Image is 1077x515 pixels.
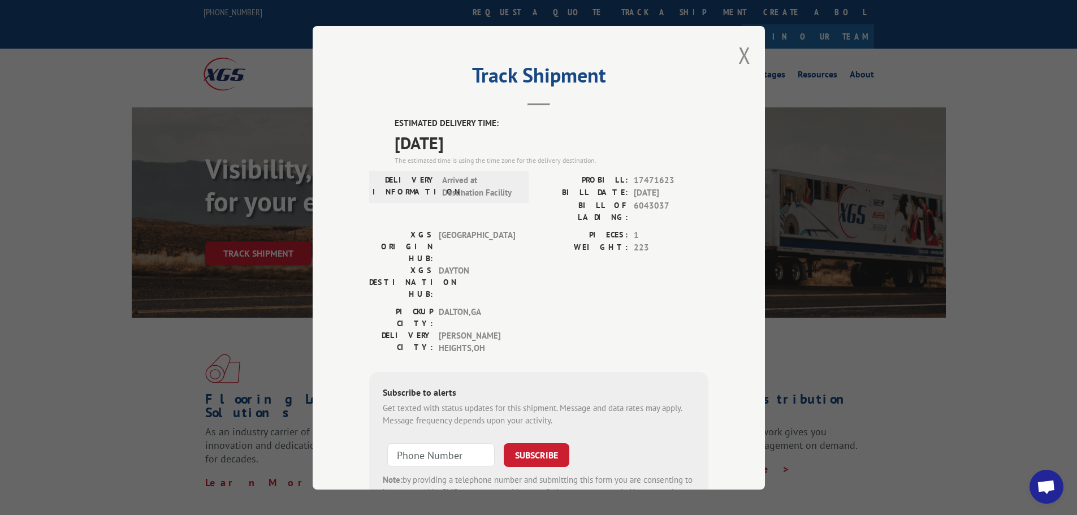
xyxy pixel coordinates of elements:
[395,117,708,130] label: ESTIMATED DELIVERY TIME:
[373,174,436,199] label: DELIVERY INFORMATION:
[369,228,433,264] label: XGS ORIGIN HUB:
[738,40,751,70] button: Close modal
[634,228,708,241] span: 1
[539,174,628,187] label: PROBILL:
[369,67,708,89] h2: Track Shipment
[539,241,628,254] label: WEIGHT:
[383,473,695,512] div: by providing a telephone number and submitting this form you are consenting to be contacted by SM...
[369,305,433,329] label: PICKUP CITY:
[383,385,695,401] div: Subscribe to alerts
[634,199,708,223] span: 6043037
[539,187,628,200] label: BILL DATE:
[383,474,403,484] strong: Note:
[439,329,515,354] span: [PERSON_NAME] HEIGHTS , OH
[439,228,515,264] span: [GEOGRAPHIC_DATA]
[539,199,628,223] label: BILL OF LADING:
[634,174,708,187] span: 17471623
[387,443,495,466] input: Phone Number
[539,228,628,241] label: PIECES:
[383,401,695,427] div: Get texted with status updates for this shipment. Message and data rates may apply. Message frequ...
[395,155,708,165] div: The estimated time is using the time zone for the delivery destination.
[395,129,708,155] span: [DATE]
[442,174,518,199] span: Arrived at Destination Facility
[634,187,708,200] span: [DATE]
[439,264,515,300] span: DAYTON
[504,443,569,466] button: SUBSCRIBE
[439,305,515,329] span: DALTON , GA
[369,329,433,354] label: DELIVERY CITY:
[369,264,433,300] label: XGS DESTINATION HUB:
[1030,470,1063,504] div: Open chat
[634,241,708,254] span: 223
